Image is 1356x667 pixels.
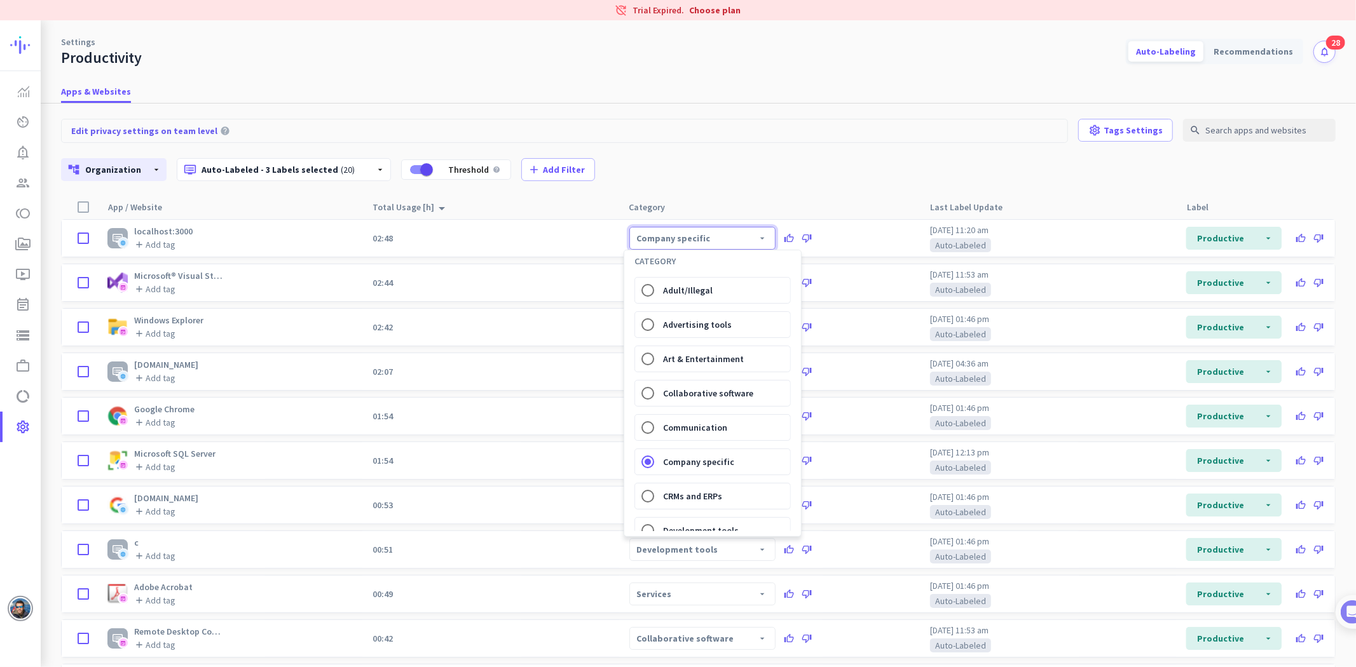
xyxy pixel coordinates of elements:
span: Adult/Illegal [663,284,713,297]
span: Development tools [663,524,739,537]
span: Communication [663,421,727,434]
span: Company specific [663,455,734,468]
span: CRMs and ERPs [663,490,722,502]
h3: CATEGORY [634,255,676,267]
span: Collaborative software [663,387,753,400]
span: Art & Entertainment [663,353,744,365]
span: Advertising tools [663,318,732,331]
